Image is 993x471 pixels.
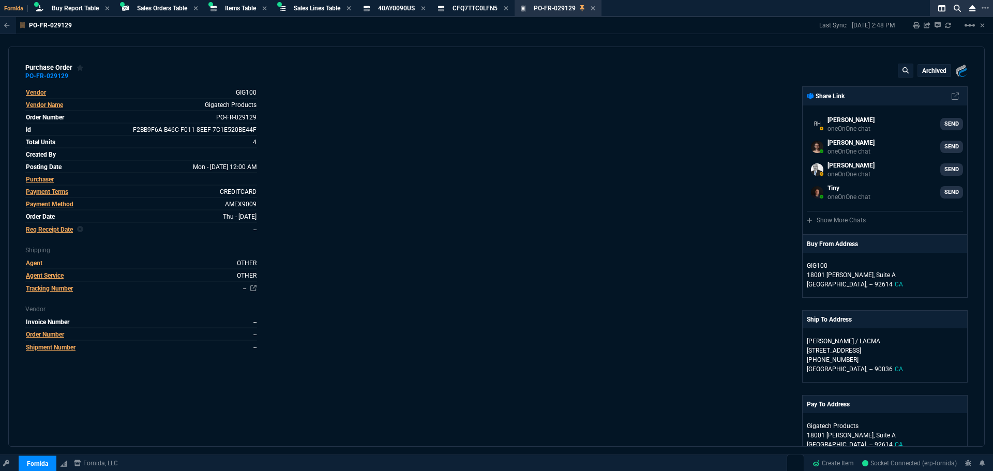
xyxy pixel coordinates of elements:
[534,5,576,12] span: PO-FR-029129
[26,318,69,326] span: Invoice Number
[253,318,257,326] span: --
[827,170,875,178] p: oneOnOne chat
[193,5,198,13] nx-icon: Close Tab
[25,100,257,111] tr: undefined
[225,5,256,12] span: Items Table
[236,89,257,96] span: GIG100
[940,141,963,153] a: SEND
[4,22,10,29] nx-icon: Back to Table
[807,355,963,364] p: [PHONE_NUMBER]
[980,21,985,29] a: Hide Workbench
[827,193,870,201] p: oneOnOne chat
[193,163,257,171] span: 2025-07-28T00:00:00.000Z
[253,344,257,351] a: --
[133,126,257,133] span: See Marketplace Order
[29,21,72,29] p: PO-FR-029129
[26,226,73,233] span: Req Receipt Date
[940,163,963,176] a: SEND
[26,100,63,110] div: Vendor Name
[827,138,875,147] p: [PERSON_NAME]
[965,2,980,14] nx-icon: Close Workbench
[26,151,56,158] span: Created By
[25,342,257,353] tr: undefined
[262,5,267,13] nx-icon: Close Tab
[875,281,893,288] span: 92614
[421,5,426,13] nx-icon: Close Tab
[225,201,257,208] span: AMEX9009
[347,5,351,13] nx-icon: Close Tab
[25,270,257,282] tr: undefined
[950,2,965,14] nx-icon: Search
[26,272,64,279] span: Agent Service
[25,125,257,136] tr: See Marketplace Order
[807,114,963,134] a: rob.henneberger@fornida.com
[255,151,257,158] span: undefined
[26,285,73,292] span: Tracking Number
[25,246,257,255] p: Shipping
[253,139,257,146] span: 4
[25,64,84,72] div: purchase order
[26,188,68,195] span: Payment Terms
[26,114,64,121] span: Order Number
[25,137,257,148] tr: undefined
[869,441,872,448] span: --
[895,366,903,373] span: CA
[25,305,257,314] p: Vendor
[940,186,963,199] a: SEND
[807,182,963,203] a: ryan.neptune@fornida.com
[26,213,55,220] span: Order Date
[253,226,257,233] span: --
[25,317,257,328] tr: undefined
[807,270,963,280] p: 18001 [PERSON_NAME], Suite A
[237,272,257,279] span: OTHER
[52,5,99,12] span: Buy Report Table
[940,118,963,130] a: SEND
[895,281,903,288] span: CA
[26,139,55,146] span: Total Units
[105,5,110,13] nx-icon: Close Tab
[25,187,257,198] tr: undefined
[216,114,257,121] a: PO-FR-029129
[827,125,875,133] p: oneOnOne chat
[26,260,42,267] span: Agent
[294,5,340,12] span: Sales Lines Table
[869,366,872,373] span: --
[827,161,875,170] p: [PERSON_NAME]
[895,441,903,448] span: CA
[253,331,257,338] a: --
[25,174,257,186] tr: undefined
[25,162,257,173] tr: undefined
[25,87,257,99] tr: undefined
[205,101,257,109] span: Gigatech Products
[378,5,415,12] span: 40AY0090US
[807,159,963,180] a: bo.vahid@fornida.com
[25,224,257,235] tr: undefined
[25,258,257,269] tr: undefined
[807,400,850,409] p: Pay To Address
[237,260,257,267] span: OTHER
[807,217,866,224] a: Show More Chats
[862,459,957,468] a: A-sWyBdQ_V9xByr0AABx
[869,281,872,288] span: --
[243,285,246,292] a: --
[807,337,906,346] p: [PERSON_NAME] / LACMA
[808,455,858,471] a: Create Item
[504,5,508,13] nx-icon: Close Tab
[807,92,845,101] p: Share Link
[591,5,595,13] nx-icon: Close Tab
[223,213,257,220] span: When the order was created
[875,366,893,373] span: 90036
[964,19,976,32] mat-icon: Example home icon
[220,188,257,195] span: CREDITCARD
[819,21,852,29] p: Last Sync:
[26,344,76,351] span: Shipment Number
[26,201,73,208] span: Payment Method
[25,149,257,161] tr: undefined
[934,2,950,14] nx-icon: Split Panels
[807,315,852,324] p: Ship To Address
[852,21,895,29] p: [DATE] 2:48 PM
[77,64,84,72] div: Add to Watchlist
[982,3,989,13] nx-icon: Open New Tab
[26,331,64,338] span: Order Number
[26,176,54,183] span: Purchaser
